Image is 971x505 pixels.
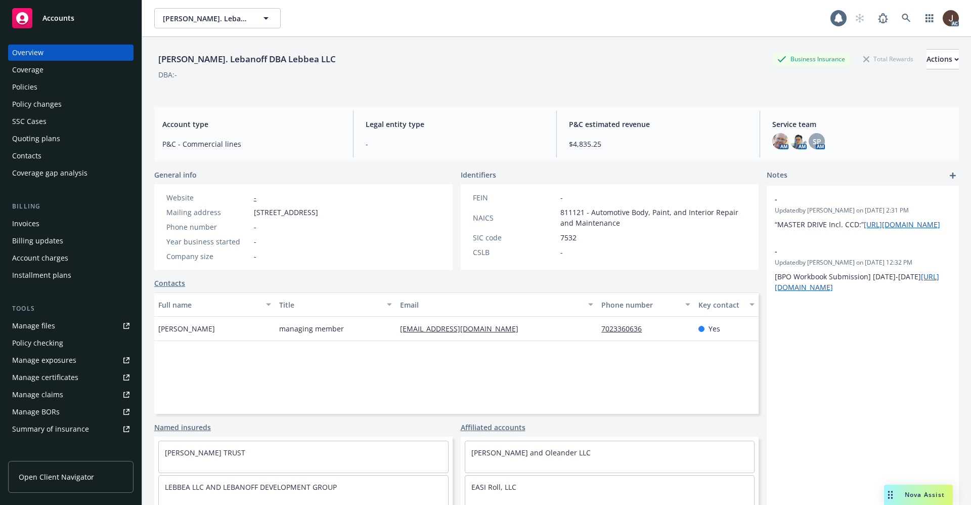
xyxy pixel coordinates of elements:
span: General info [154,170,197,180]
div: NAICS [473,213,556,223]
a: Overview [8,45,134,61]
button: Full name [154,292,275,317]
button: Actions [926,49,959,69]
div: Key contact [698,300,743,310]
img: photo [790,133,807,149]
span: - [254,222,256,232]
div: Drag to move [884,485,897,505]
a: Named insureds [154,422,211,433]
span: - [254,236,256,247]
a: Coverage gap analysis [8,165,134,181]
a: EASI Roll, LLC [471,482,516,492]
a: Contacts [8,148,134,164]
div: Full name [158,300,260,310]
span: P&C - Commercial lines [162,139,341,149]
div: Manage claims [12,387,63,403]
a: add [947,170,959,182]
div: Phone number [601,300,679,310]
div: Manage files [12,318,55,334]
div: Policy changes [12,96,62,112]
span: $4,835.25 [569,139,747,149]
a: Search [896,8,916,28]
div: Mailing address [166,207,250,218]
span: Service team [772,119,951,130]
span: - [775,246,924,257]
span: 811121 - Automotive Body, Paint, and Interior Repair and Maintenance [560,207,747,228]
span: managing member [279,323,344,334]
span: Open Client Navigator [19,472,94,482]
span: Nova Assist [905,490,945,499]
div: SSC Cases [12,113,47,130]
p: “MASTER DRIVE Incl. CCD:” [775,219,951,230]
span: Account type [162,119,341,130]
a: Manage files [8,318,134,334]
div: Account charges [12,250,68,266]
button: Title [275,292,396,317]
div: Policies [12,79,37,95]
div: Coverage [12,62,43,78]
p: [BPO Workbook Submission] [DATE]-[DATE] [775,271,951,292]
a: Summary of insurance [8,421,134,437]
span: SP [813,136,821,147]
div: Website [166,192,250,203]
div: Installment plans [12,267,71,283]
div: Manage exposures [12,352,76,368]
div: Year business started [166,236,250,247]
a: Manage certificates [8,369,134,386]
a: [PERSON_NAME] TRUST [165,448,245,457]
span: P&C estimated revenue [569,119,747,130]
div: Phone number [166,222,250,232]
div: Summary of insurance [12,421,89,437]
span: Notes [767,170,787,182]
a: Manage exposures [8,352,134,368]
button: [PERSON_NAME]. Lebanoff DBA Lebbea LLC [154,8,281,28]
a: Start snowing [850,8,870,28]
button: Nova Assist [884,485,953,505]
div: DBA: - [158,69,177,80]
div: SIC code [473,232,556,243]
div: Total Rewards [858,53,918,65]
span: [PERSON_NAME] [158,323,215,334]
div: Company size [166,251,250,262]
div: -Updatedby [PERSON_NAME] on [DATE] 2:31 PM“MASTER DRIVE Incl. CCD:”[URL][DOMAIN_NAME] [767,186,959,238]
a: Invoices [8,216,134,232]
div: Invoices [12,216,39,232]
div: Quoting plans [12,131,60,147]
span: Identifiers [461,170,496,180]
a: Accounts [8,4,134,32]
a: Installment plans [8,267,134,283]
div: Actions [926,50,959,69]
div: Billing updates [12,233,63,249]
div: [PERSON_NAME]. Lebanoff DBA Lebbea LLC [154,53,340,66]
img: photo [943,10,959,26]
span: Accounts [42,14,74,22]
a: Switch app [919,8,940,28]
div: Title [279,300,381,310]
span: [PERSON_NAME]. Lebanoff DBA Lebbea LLC [163,13,250,24]
div: Manage certificates [12,369,78,386]
span: Legal entity type [366,119,544,130]
div: Manage BORs [12,404,60,420]
a: Manage BORs [8,404,134,420]
div: Tools [8,304,134,314]
a: Quoting plans [8,131,134,147]
a: Manage claims [8,387,134,403]
button: Email [396,292,597,317]
div: Contacts [12,148,41,164]
a: [URL][DOMAIN_NAME] [864,220,940,229]
a: [PERSON_NAME] and Oleander LLC [471,448,591,457]
span: Updated by [PERSON_NAME] on [DATE] 2:31 PM [775,206,951,215]
span: - [560,247,563,258]
a: Affiliated accounts [461,422,525,433]
a: LEBBEA LLC AND LEBANOFF DEVELOPMENT GROUP [165,482,337,492]
div: FEIN [473,192,556,203]
span: - [254,251,256,262]
a: Report a Bug [873,8,893,28]
div: Overview [12,45,43,61]
span: - [366,139,544,149]
span: [STREET_ADDRESS] [254,207,318,218]
div: Business Insurance [772,53,850,65]
a: Account charges [8,250,134,266]
span: - [560,192,563,203]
